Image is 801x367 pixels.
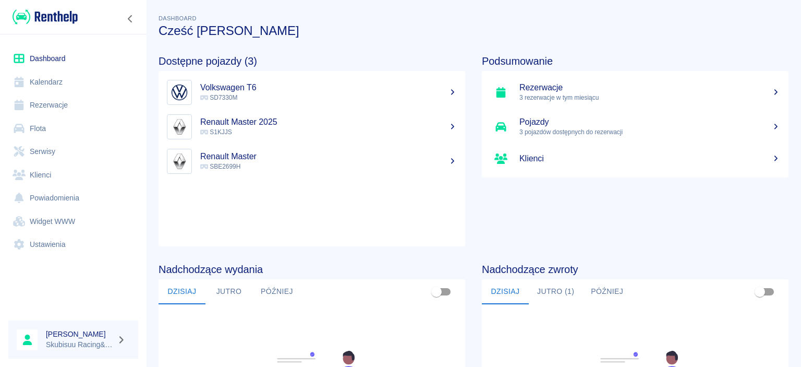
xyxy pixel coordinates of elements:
[519,127,780,137] p: 3 pojazdów dostępnych do rezerwacji
[159,144,465,179] a: ImageRenault Master SBE2699H
[8,186,138,210] a: Powiadomienia
[482,55,788,67] h4: Podsumowanie
[8,93,138,117] a: Rezerwacje
[159,55,465,67] h4: Dostępne pojazdy (3)
[529,279,582,304] button: Jutro (1)
[200,82,457,93] h5: Volkswagen T6
[13,8,78,26] img: Renthelp logo
[8,210,138,233] a: Widget WWW
[8,117,138,140] a: Flota
[159,23,788,38] h3: Cześć [PERSON_NAME]
[519,82,780,93] h5: Rezerwacje
[159,110,465,144] a: ImageRenault Master 2025 S1KJJS
[482,110,788,144] a: Pojazdy3 pojazdów dostępnych do rezerwacji
[8,233,138,256] a: Ustawienia
[582,279,632,304] button: Później
[205,279,252,304] button: Jutro
[482,144,788,173] a: Klienci
[519,117,780,127] h5: Pojazdy
[482,75,788,110] a: Rezerwacje3 rezerwacje w tym miesiącu
[123,12,138,26] button: Zwiń nawigację
[519,153,780,164] h5: Klienci
[8,70,138,94] a: Kalendarz
[427,282,446,302] span: Pokaż przypisane tylko do mnie
[252,279,301,304] button: Później
[519,93,780,102] p: 3 rezerwacje w tym miesiącu
[200,128,232,136] span: S1KJJS
[200,163,240,170] span: SBE2699H
[169,151,189,171] img: Image
[46,329,113,339] h6: [PERSON_NAME]
[482,263,788,276] h4: Nadchodzące zwroty
[8,163,138,187] a: Klienci
[200,94,237,101] span: SD7330M
[750,282,770,302] span: Pokaż przypisane tylko do mnie
[159,15,197,21] span: Dashboard
[46,339,113,350] p: Skubisuu Racing&Rent
[159,75,465,110] a: ImageVolkswagen T6 SD7330M
[200,117,457,127] h5: Renault Master 2025
[200,151,457,162] h5: Renault Master
[169,82,189,102] img: Image
[482,279,529,304] button: Dzisiaj
[8,140,138,163] a: Serwisy
[159,263,465,276] h4: Nadchodzące wydania
[169,117,189,137] img: Image
[8,47,138,70] a: Dashboard
[8,8,78,26] a: Renthelp logo
[159,279,205,304] button: Dzisiaj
